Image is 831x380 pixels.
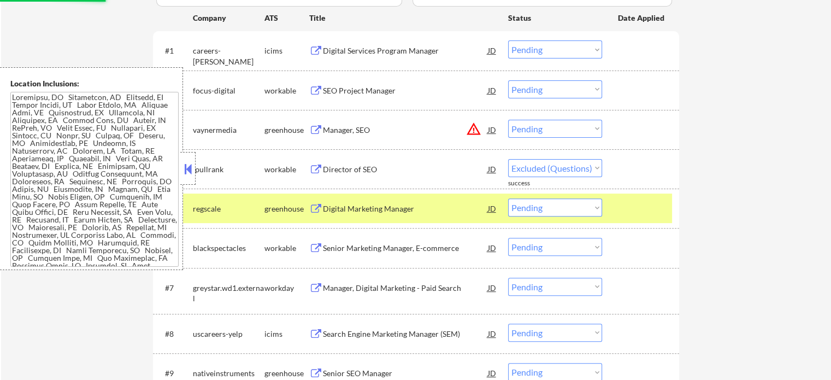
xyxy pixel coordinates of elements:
div: uscareers-yelp [193,329,264,340]
div: JD [487,198,498,218]
div: #9 [165,368,184,379]
div: Manager, SEO [323,125,488,136]
div: icims [264,329,309,340]
div: ipullrank [193,164,264,175]
div: #7 [165,283,184,294]
div: Status [508,8,602,27]
div: greenhouse [264,203,309,214]
div: Digital Services Program Manager [323,45,488,56]
div: greystar.wd1.external [193,283,264,304]
div: SEO Project Manager [323,85,488,96]
div: #8 [165,329,184,340]
div: Senior SEO Manager [323,368,488,379]
div: nativeinstruments [193,368,264,379]
div: JD [487,80,498,100]
div: success [508,179,552,188]
div: JD [487,278,498,297]
div: Location Inclusions: [10,78,179,89]
div: Senior Marketing Manager, E-commerce [323,243,488,254]
div: workday [264,283,309,294]
div: vaynermedia [193,125,264,136]
div: JD [487,238,498,258]
div: JD [487,324,498,343]
div: greenhouse [264,368,309,379]
div: JD [487,40,498,60]
button: warning_amber [466,121,481,137]
div: focus-digital [193,85,264,96]
div: Title [309,13,498,24]
div: ATS [264,13,309,24]
div: regscale [193,203,264,214]
div: Director of SEO [323,164,488,175]
div: blackspectacles [193,243,264,254]
div: Manager, Digital Marketing - Paid Search [323,283,488,294]
div: JD [487,120,498,139]
div: icims [264,45,309,56]
div: #1 [165,45,184,56]
div: workable [264,243,309,254]
div: careers-[PERSON_NAME] [193,45,264,67]
div: workable [264,85,309,96]
div: Company [193,13,264,24]
div: greenhouse [264,125,309,136]
div: Date Applied [618,13,666,24]
div: Digital Marketing Manager [323,203,488,214]
div: workable [264,164,309,175]
div: Search Engine Marketing Manager (SEM) [323,329,488,340]
div: JD [487,159,498,179]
